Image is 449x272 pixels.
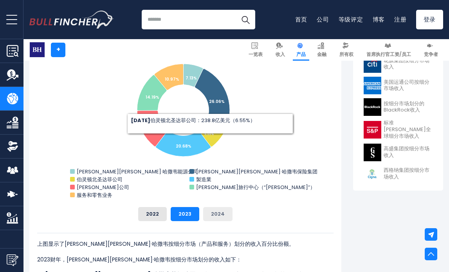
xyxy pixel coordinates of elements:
[176,143,191,149] tspan: 20.68%
[196,176,211,183] text: 製造業
[138,207,167,221] button: 2022
[424,51,438,58] span: 竞争者
[364,77,381,94] img: AXP标志
[364,55,381,73] img: C标志
[317,15,329,23] a: 公司
[384,146,433,159] span: 高盛集团按细分市场收入
[171,207,199,221] button: 2023
[30,42,45,57] img: BRK-B标志
[37,239,334,249] p: 上图显示了[PERSON_NAME][PERSON_NAME]·哈撒韦按细分市场（产品和服务）划分的收入百分比份额。
[293,39,309,61] a: 产品
[317,51,326,58] span: 金融
[384,79,433,92] span: 美国运通公司按细分市场收入
[364,121,381,139] img: SPGI标志
[359,75,437,96] a: 美国运通公司按细分市场收入
[394,15,407,23] a: 注册
[196,168,317,175] text: [PERSON_NAME][PERSON_NAME]·哈撒韦保险集团
[165,76,179,82] tspan: 10.97%
[373,15,385,23] a: 博客
[146,94,159,100] tspan: 14.19%
[76,176,123,183] text: 伯灵顿北圣达菲公司
[366,51,411,58] span: 首席执行官工资/员工
[384,101,433,114] span: 按细分市场划分的BlackRock收入
[7,141,18,152] img: 所有权
[209,99,225,104] tspan: 26.06%
[77,191,112,199] text: 服务和零售业务
[29,11,114,29] img: 牛翅标志
[416,10,444,29] a: 登录
[77,168,198,175] text: [PERSON_NAME][PERSON_NAME]·哈撒韦能源公司
[236,10,255,29] button: 搜索
[359,53,437,75] a: 花旗集团按细分市场收入
[145,124,160,130] tspan: 14.43%
[364,98,381,116] img: BLK标志
[196,184,315,191] text: [PERSON_NAME]旅行中心（“[PERSON_NAME]”）
[204,132,214,136] tspan: 6.55%
[186,75,197,81] tspan: 7.13%
[29,11,114,29] a: 前往主页
[384,167,433,180] span: 西格纳集团按细分市场收入
[384,58,433,71] span: 花旗集团按细分市场收入
[37,44,334,201] svg: 伯克希尔·哈撒韦按细分市场划分的收入份额
[364,144,381,161] img: GS标志
[245,39,266,61] a: 一览表
[384,120,433,140] span: 标准[PERSON_NAME]全球细分市场收入
[37,255,334,264] p: 2023财年，[PERSON_NAME][PERSON_NAME]·哈撒韦按细分市场划分的收入如下：
[359,163,437,185] a: 西格纳集团按细分市场收入
[249,51,263,58] span: 一览表
[420,39,442,61] a: 竞争者
[336,39,357,61] a: 所有权
[339,51,353,58] span: 所有权
[51,43,65,57] a: +
[363,39,415,61] a: 首席执行官工资/员工
[77,184,129,191] text: [PERSON_NAME]公司
[359,96,437,118] a: 按细分市场划分的BlackRock收入
[314,39,330,61] a: 金融
[339,15,363,23] a: 等级评定
[364,165,381,183] img: CI标志
[359,142,437,163] a: 高盛集团按细分市场收入
[272,39,289,61] a: 收入
[295,15,308,23] a: 首页
[296,51,306,58] span: 产品
[359,118,437,142] a: 标准[PERSON_NAME]全球细分市场收入
[276,51,285,58] span: 收入
[203,207,233,221] button: 2024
